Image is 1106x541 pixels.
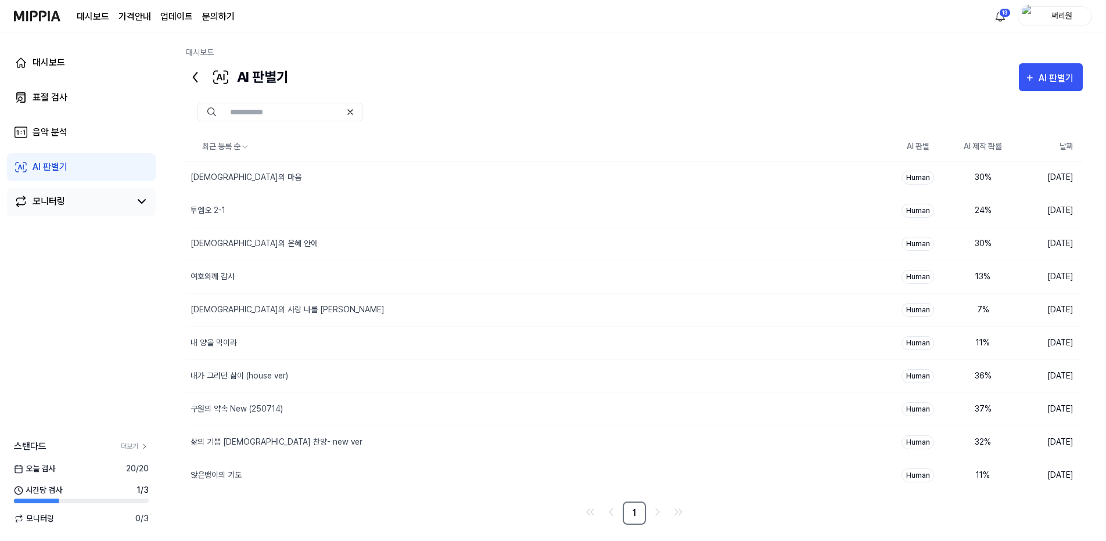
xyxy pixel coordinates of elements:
[191,237,318,250] div: [DEMOGRAPHIC_DATA]의 은혜 안에
[991,7,1010,26] button: 알림13
[960,304,1006,316] div: 7 %
[1015,359,1083,392] td: [DATE]
[581,503,599,521] a: Go to first page
[1015,293,1083,326] td: [DATE]
[902,402,934,416] div: Human
[7,118,156,146] a: 음악 분석
[1015,260,1083,293] td: [DATE]
[121,441,149,452] a: 더보기
[191,370,288,382] div: 내가 그리던 삶이 (house ver)
[960,237,1006,250] div: 30 %
[1015,392,1083,425] td: [DATE]
[191,403,283,415] div: 구원의 약속 New (250714)
[902,336,934,350] div: Human
[1015,194,1083,227] td: [DATE]
[33,56,65,70] div: 대시보드
[33,91,67,104] div: 표절 검사
[1015,326,1083,359] td: [DATE]
[77,10,109,24] a: 대시보드
[14,463,55,475] span: 오늘 검사
[191,171,301,183] div: [DEMOGRAPHIC_DATA]의 마음
[14,439,46,453] span: 스탠다드
[186,63,289,91] div: AI 판별기
[902,270,934,284] div: Human
[1015,425,1083,459] td: [DATE]
[902,303,934,317] div: Human
[602,503,620,521] a: Go to previous page
[960,469,1006,481] div: 11 %
[160,10,193,24] a: 업데이트
[7,153,156,181] a: AI 판별기
[960,337,1006,349] div: 11 %
[669,503,688,521] a: Go to last page
[7,84,156,111] a: 표절 검사
[902,204,934,218] div: Human
[902,369,934,383] div: Human
[191,204,225,217] div: 투엠오 2-1
[1039,71,1077,86] div: AI 판별기
[1015,133,1083,161] th: 날짜
[7,49,156,77] a: 대시보드
[999,8,1011,17] div: 13
[960,370,1006,382] div: 36 %
[993,9,1007,23] img: 알림
[648,503,667,521] a: Go to next page
[902,237,934,251] div: Human
[191,436,362,448] div: 삶의 기쁨 [DEMOGRAPHIC_DATA] 찬양- new ver
[960,270,1006,283] div: 13 %
[623,502,646,525] a: 1
[14,194,130,208] a: 모니터링
[885,133,950,161] th: AI 판별
[202,10,235,24] a: 문의하기
[191,337,237,349] div: 내 양을 먹이라
[902,435,934,449] div: Human
[119,10,151,24] button: 가격안내
[186,502,1083,525] nav: pagination
[1015,459,1083,492] td: [DATE]
[33,125,67,139] div: 음악 분석
[902,171,934,185] div: Human
[960,403,1006,415] div: 37 %
[137,484,149,496] span: 1 / 3
[14,484,62,496] span: 시간당 검사
[1019,63,1083,91] button: AI 판별기
[1015,161,1083,194] td: [DATE]
[126,463,149,475] span: 20 / 20
[191,304,385,316] div: [DEMOGRAPHIC_DATA]의 사랑 나를 [PERSON_NAME]
[1015,227,1083,260] td: [DATE]
[135,513,149,525] span: 0 / 3
[950,133,1015,161] th: AI 제작 확률
[1039,9,1085,22] div: 써리원
[960,204,1006,217] div: 24 %
[960,171,1006,183] div: 30 %
[33,160,67,174] div: AI 판별기
[1022,5,1036,28] img: profile
[960,436,1006,448] div: 32 %
[1018,6,1092,26] button: profile써리원
[191,270,235,283] div: 여호와께 감사
[33,194,65,208] div: 모니터링
[191,469,242,481] div: 앉은뱅이의 기도
[14,513,54,525] span: 모니터링
[902,468,934,482] div: Human
[207,107,216,117] img: Search
[186,48,214,57] a: 대시보드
